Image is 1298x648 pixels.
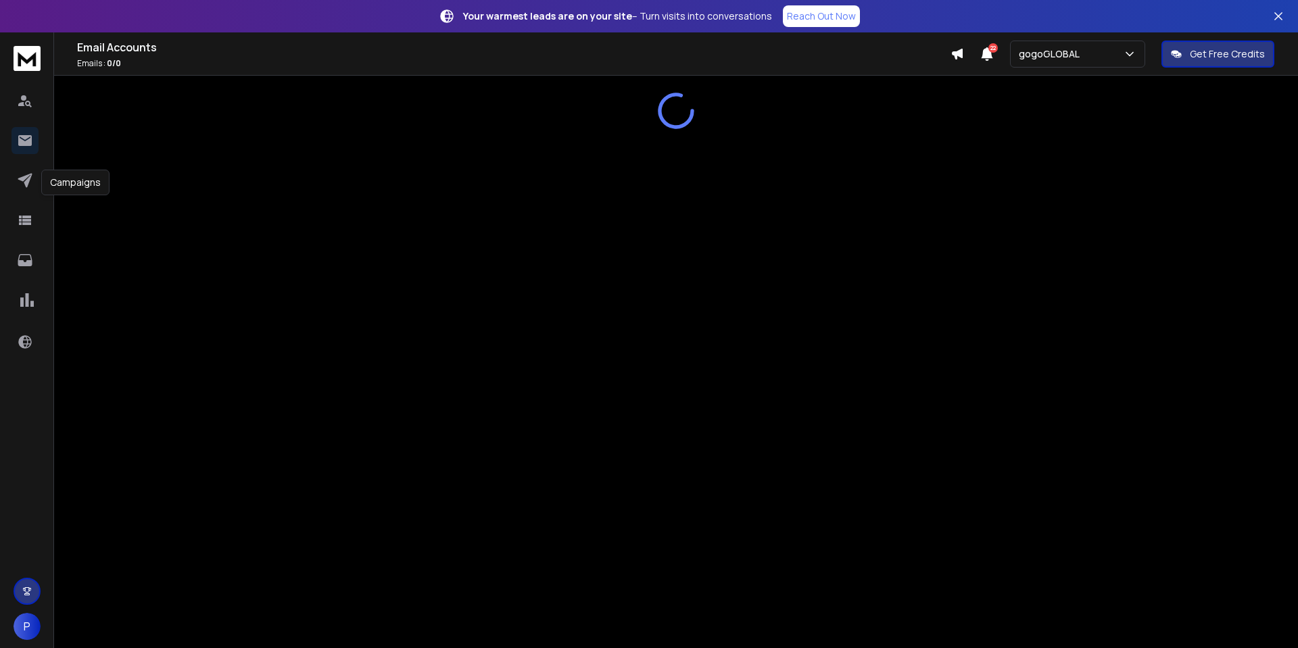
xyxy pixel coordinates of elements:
div: Campaigns [41,170,110,195]
p: gogoGLOBAL [1019,47,1085,61]
span: 22 [988,43,998,53]
a: Reach Out Now [783,5,860,27]
button: P [14,613,41,640]
h1: Email Accounts [77,39,951,55]
p: Emails : [77,58,951,69]
span: 0 / 0 [107,57,121,69]
p: Get Free Credits [1190,47,1265,61]
img: logo [14,46,41,71]
strong: Your warmest leads are on your site [463,9,632,22]
p: Reach Out Now [787,9,856,23]
button: Get Free Credits [1161,41,1274,68]
p: – Turn visits into conversations [463,9,772,23]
